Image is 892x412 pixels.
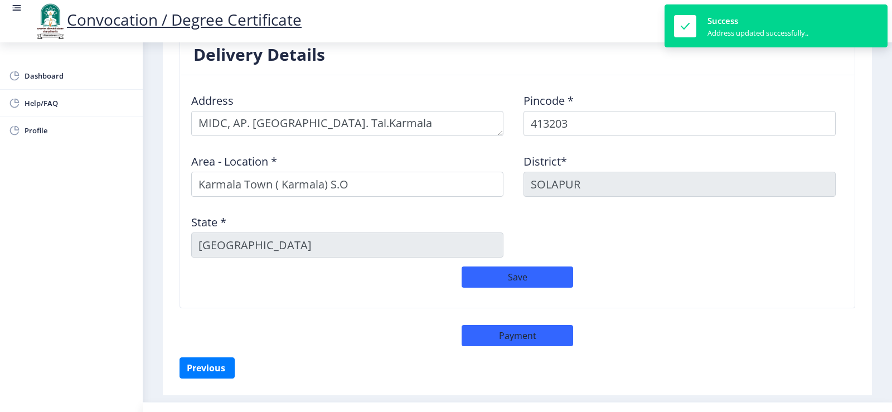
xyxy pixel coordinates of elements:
[193,43,325,66] h3: Delivery Details
[191,95,234,106] label: Address
[191,217,226,228] label: State *
[25,69,134,83] span: Dashboard
[25,124,134,137] span: Profile
[462,325,573,346] button: Payment
[523,172,836,197] input: District
[462,266,573,288] button: Save
[523,95,574,106] label: Pincode *
[191,172,503,197] input: Area - Location
[707,15,738,26] span: Success
[25,96,134,110] span: Help/FAQ
[33,2,67,40] img: logo
[191,156,277,167] label: Area - Location *
[191,232,503,258] input: State
[523,111,836,136] input: Pincode
[523,156,567,167] label: District*
[707,28,808,38] div: Address updated successfully..
[180,357,235,379] button: Previous ‍
[33,9,302,30] a: Convocation / Degree Certificate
